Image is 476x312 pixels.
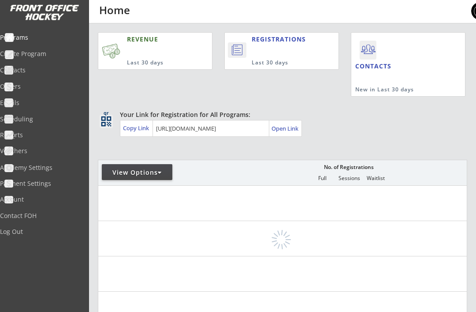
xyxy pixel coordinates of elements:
[271,125,299,132] div: Open Link
[271,122,299,135] a: Open Link
[100,110,111,116] div: qr
[355,86,424,94] div: New in Last 30 days
[123,124,151,132] div: Copy Link
[127,35,178,44] div: REVENUE
[100,115,113,128] button: qr_code
[252,35,306,44] div: REGISTRATIONS
[362,175,389,181] div: Waitlist
[336,175,362,181] div: Sessions
[321,164,376,170] div: No. of Registrations
[120,110,440,119] div: Your Link for Registration for All Programs:
[355,62,395,71] div: CONTACTS
[127,59,178,67] div: Last 30 days
[309,175,335,181] div: Full
[252,59,302,67] div: Last 30 days
[102,168,172,177] div: View Options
